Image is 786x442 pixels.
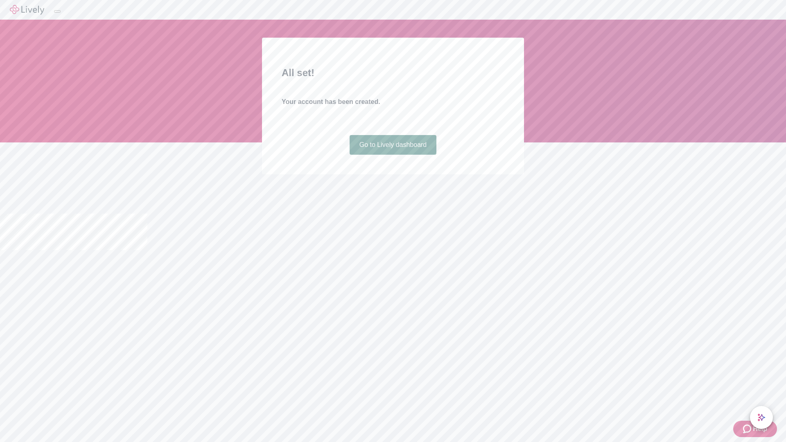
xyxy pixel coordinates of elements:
[750,406,773,429] button: chat
[282,97,504,107] h4: Your account has been created.
[350,135,437,155] a: Go to Lively dashboard
[282,65,504,80] h2: All set!
[743,424,753,434] svg: Zendesk support icon
[10,5,44,15] img: Lively
[54,10,61,13] button: Log out
[753,424,767,434] span: Help
[757,413,766,422] svg: Lively AI Assistant
[733,421,777,437] button: Zendesk support iconHelp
